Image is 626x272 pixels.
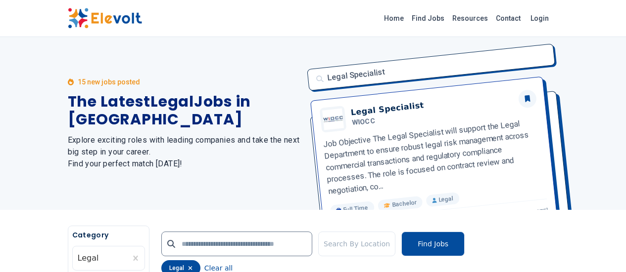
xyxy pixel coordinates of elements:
a: Resources [448,10,492,26]
img: Elevolt [68,8,142,29]
a: Login [525,8,555,28]
h2: Explore exciting roles with leading companies and take the next big step in your career. Find you... [68,134,301,170]
h1: The Latest Legal Jobs in [GEOGRAPHIC_DATA] [68,93,301,128]
button: Find Jobs [401,232,465,256]
p: 15 new jobs posted [78,77,140,87]
h5: Category [72,230,145,240]
a: Contact [492,10,525,26]
a: Find Jobs [408,10,448,26]
a: Home [380,10,408,26]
